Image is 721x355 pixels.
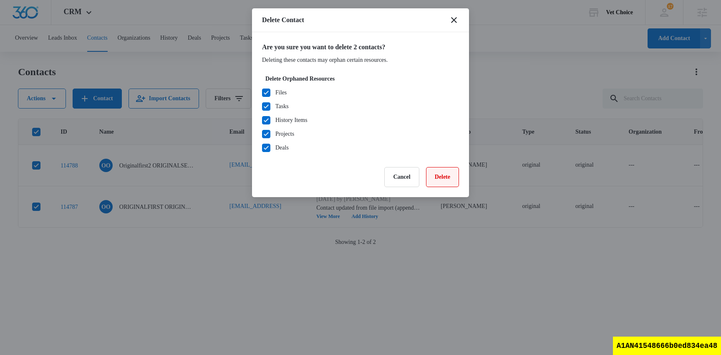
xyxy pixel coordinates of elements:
[262,56,459,64] p: Deleting these contacts may orphan certain resources.
[262,15,304,25] h1: Delete Contact
[275,129,294,138] div: Projects
[426,167,459,187] button: Delete
[275,143,289,152] div: Deals
[384,167,419,187] button: Cancel
[275,102,289,111] div: Tasks
[262,42,459,52] h2: Are you sure you want to delete 2 contacts?
[613,337,721,355] div: A1AN41548666b0ed834ea48
[449,15,459,25] button: close
[275,116,308,124] div: History Items
[275,88,287,97] div: Files
[265,74,462,83] label: Delete Orphaned Resources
